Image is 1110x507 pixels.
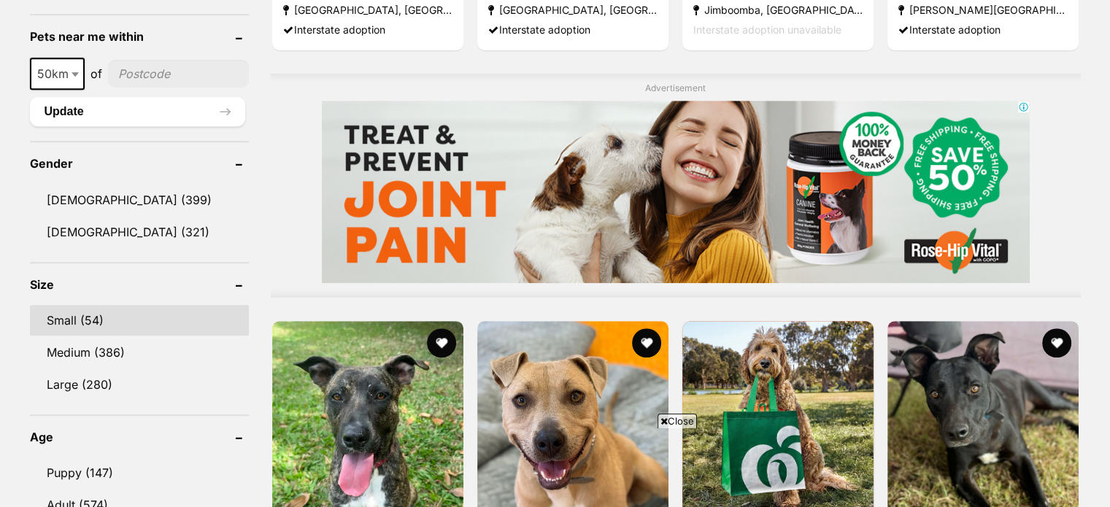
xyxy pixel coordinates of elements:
[30,157,249,170] header: Gender
[31,63,83,84] span: 50km
[271,74,1081,298] div: Advertisement
[632,328,661,357] button: favourite
[693,23,841,36] span: Interstate adoption unavailable
[30,185,249,215] a: [DEMOGRAPHIC_DATA] (399)
[488,20,658,39] div: Interstate adoption
[30,58,85,90] span: 50km
[30,217,249,247] a: [DEMOGRAPHIC_DATA] (321)
[30,369,249,400] a: Large (280)
[898,20,1068,39] div: Interstate adoption
[658,414,697,428] span: Close
[201,434,909,500] iframe: Advertisement
[283,20,452,39] div: Interstate adoption
[30,430,249,444] header: Age
[30,305,249,336] a: Small (54)
[30,457,249,488] a: Puppy (147)
[322,101,1030,283] iframe: Advertisement
[1043,328,1072,357] button: favourite
[108,60,249,88] input: postcode
[30,337,249,368] a: Medium (386)
[30,30,249,43] header: Pets near me within
[30,97,245,126] button: Update
[427,328,456,357] button: favourite
[30,278,249,291] header: Size
[90,65,102,82] span: of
